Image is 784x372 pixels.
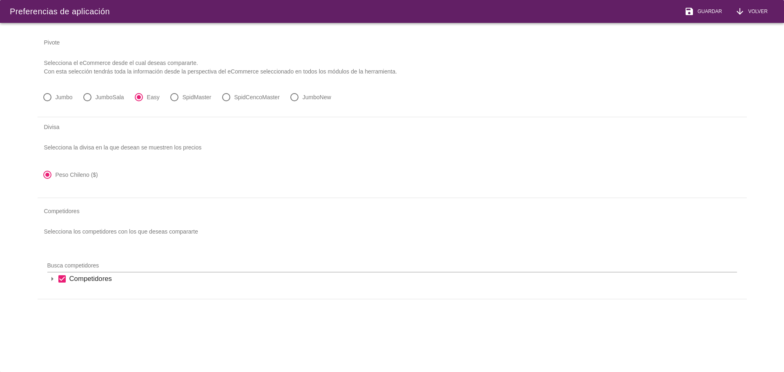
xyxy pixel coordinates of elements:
p: Selecciona la divisa en la que desean se muestren los precios [38,137,747,158]
i: check_box [57,274,67,284]
div: Preferencias de aplicación [10,5,110,18]
i: arrow_drop_down [47,274,57,284]
label: Peso Chileno ($) [56,171,98,179]
div: Competidores [38,201,747,221]
label: JumboNew [303,93,331,101]
i: save [684,7,694,16]
span: Volver [745,8,768,15]
span: Guardar [694,8,722,15]
i: arrow_downward [735,7,745,16]
label: Easy [147,93,160,101]
label: Jumbo [56,93,73,101]
p: Selecciona los competidores con los que deseas compararte [38,221,747,243]
div: Pivote [38,33,747,52]
div: Competidores [69,274,737,284]
label: SpidMaster [183,93,212,101]
input: Busca competidores [47,259,726,272]
label: JumboSala [96,93,124,101]
p: Selecciona el eCommerce desde el cual deseas compararte. Con esta selección tendrás toda la infor... [38,52,747,82]
label: SpidCencoMaster [234,93,280,101]
div: Divisa [38,117,747,137]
